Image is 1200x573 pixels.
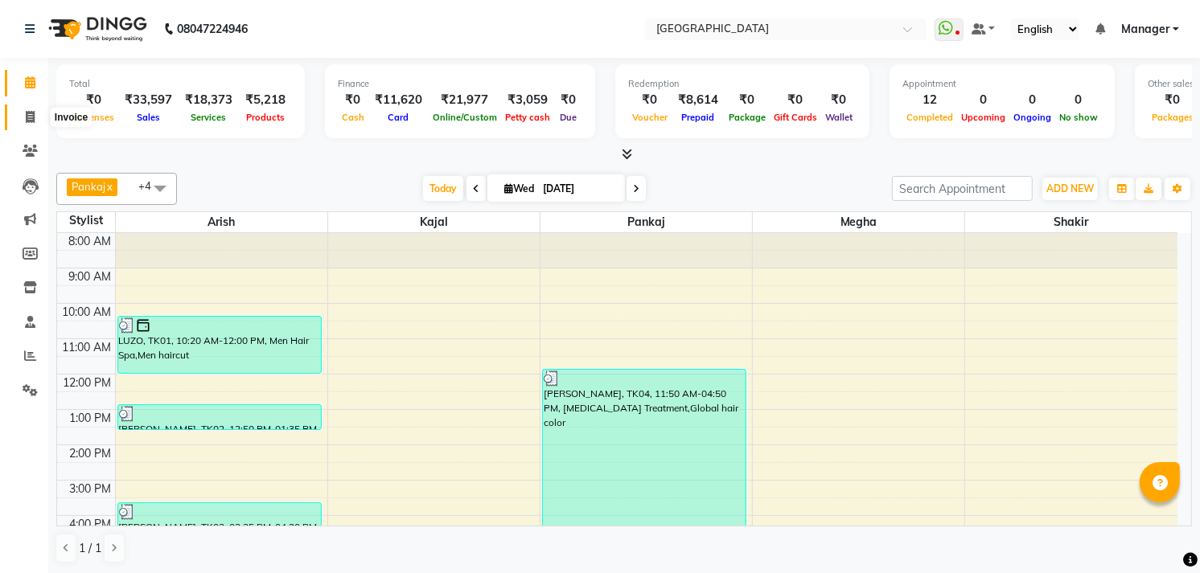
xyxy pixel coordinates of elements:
[628,77,857,91] div: Redemption
[501,112,554,123] span: Petty cash
[67,410,115,427] div: 1:00 PM
[118,317,322,373] div: LUZO, TK01, 10:20 AM-12:00 PM, Men Hair Spa,Men haircut
[902,91,957,109] div: 12
[1046,182,1094,194] span: ADD NEW
[51,108,92,127] div: Invoice
[118,405,322,429] div: [PERSON_NAME], TK02, 12:50 PM-01:35 PM, MOROCANOIL SPA
[957,91,1009,109] div: 0
[118,91,179,109] div: ₹33,597
[41,6,151,51] img: logo
[384,112,413,123] span: Card
[138,179,163,192] span: +4
[67,516,115,533] div: 4:00 PM
[66,233,115,250] div: 8:00 AM
[1009,91,1055,109] div: 0
[1055,112,1102,123] span: No show
[79,540,101,557] span: 1 / 1
[239,91,292,109] div: ₹5,218
[423,176,463,201] span: Today
[556,112,581,123] span: Due
[177,6,248,51] b: 08047224946
[821,91,857,109] div: ₹0
[1042,178,1098,200] button: ADD NEW
[902,77,1102,91] div: Appointment
[66,268,115,285] div: 9:00 AM
[67,481,115,497] div: 3:00 PM
[892,176,1033,201] input: Search Appointment
[1148,112,1198,123] span: Packages
[67,445,115,462] div: 2:00 PM
[1055,91,1102,109] div: 0
[69,91,118,109] div: ₹0
[543,370,746,545] div: [PERSON_NAME], TK04, 11:50 AM-04:50 PM, [MEDICAL_DATA] Treatment,Global hair color
[500,182,538,194] span: Wed
[628,112,672,123] span: Voucher
[725,91,770,109] div: ₹0
[105,180,113,193] a: x
[60,304,115,321] div: 10:00 AM
[770,112,821,123] span: Gift Cards
[538,177,618,201] input: 2025-09-03
[69,77,292,91] div: Total
[328,212,540,232] span: kajal
[678,112,719,123] span: Prepaid
[242,112,289,123] span: Products
[338,112,368,123] span: Cash
[540,212,752,232] span: Pankaj
[133,112,164,123] span: Sales
[753,212,964,232] span: megha
[1009,112,1055,123] span: Ongoing
[179,91,239,109] div: ₹18,373
[902,112,957,123] span: Completed
[368,91,429,109] div: ₹11,620
[187,112,231,123] span: Services
[770,91,821,109] div: ₹0
[957,112,1009,123] span: Upcoming
[1148,91,1198,109] div: ₹0
[429,112,501,123] span: Online/Custom
[821,112,857,123] span: Wallet
[60,339,115,356] div: 11:00 AM
[57,212,115,229] div: Stylist
[338,91,368,109] div: ₹0
[1121,21,1169,38] span: Manager
[338,77,582,91] div: Finance
[554,91,582,109] div: ₹0
[118,503,322,527] div: [PERSON_NAME], TK03, 03:35 PM-04:20 PM, Hair Wash And Dry Log Hair
[72,180,105,193] span: Pankaj
[725,112,770,123] span: Package
[672,91,725,109] div: ₹8,614
[965,212,1177,232] span: Shakir
[628,91,672,109] div: ₹0
[60,374,115,391] div: 12:00 PM
[501,91,554,109] div: ₹3,059
[429,91,501,109] div: ₹21,977
[116,212,327,232] span: Arish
